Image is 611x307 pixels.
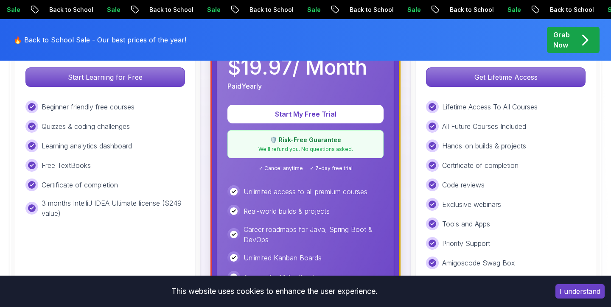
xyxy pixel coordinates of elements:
button: Accept cookies [555,284,605,299]
p: Start My Free Trial [238,109,373,119]
p: Back to School [443,6,500,14]
p: Sale [200,6,227,14]
p: Sale [100,6,127,14]
p: Learning analytics dashboard [42,141,132,151]
p: Sale [500,6,527,14]
p: We'll refund you. No questions asked. [233,146,378,153]
p: Career roadmaps for Java, Spring Boot & DevOps [244,224,384,245]
p: Hands-on builds & projects [442,141,526,151]
p: 3 months IntelliJ IDEA Ultimate license ($249 value) [42,198,185,218]
p: Certificate of completion [442,160,519,170]
p: Back to School [242,6,300,14]
p: $ 19.97 / Month [227,57,367,78]
p: Tools and Apps [442,219,490,229]
p: All Future Courses Included [442,121,526,131]
p: Code reviews [442,180,485,190]
div: This website uses cookies to enhance the user experience. [6,282,543,301]
p: Grab Now [553,30,570,50]
p: Exclusive webinars [442,199,501,209]
button: Get Lifetime Access [426,67,586,87]
p: Start Learning for Free [26,68,185,87]
p: Real-world builds & projects [244,206,330,216]
p: Beginner friendly free courses [42,102,135,112]
span: ✓ 7-day free trial [310,165,353,172]
p: Free TextBooks [42,160,91,170]
span: ✓ Cancel anytime [259,165,303,172]
p: Lifetime Access To All Courses [442,102,538,112]
p: Priority Support [442,238,490,248]
a: Start My Free Trial [227,110,384,118]
p: Sale [300,6,327,14]
p: Unlimited access to all premium courses [244,187,367,197]
p: Back to School [342,6,400,14]
p: Amigoscode Swag Box [442,258,515,268]
p: 🛡️ Risk-Free Guarantee [233,136,378,144]
p: Back to School [543,6,600,14]
p: Quizzes & coding challenges [42,121,130,131]
button: Start My Free Trial [227,105,384,123]
p: Back to School [142,6,200,14]
p: Sale [400,6,427,14]
p: Get Lifetime Access [426,68,585,87]
p: Paid Yearly [227,81,262,91]
p: 🔥 Back to School Sale - Our best prices of the year! [14,35,186,45]
p: Access To All Textbooks [244,272,320,282]
p: Back to School [42,6,100,14]
button: Start Learning for Free [25,67,185,87]
p: Certificate of completion [42,180,118,190]
a: Start Learning for Free [25,73,185,81]
a: Get Lifetime Access [426,73,586,81]
p: Unlimited Kanban Boards [244,253,322,263]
